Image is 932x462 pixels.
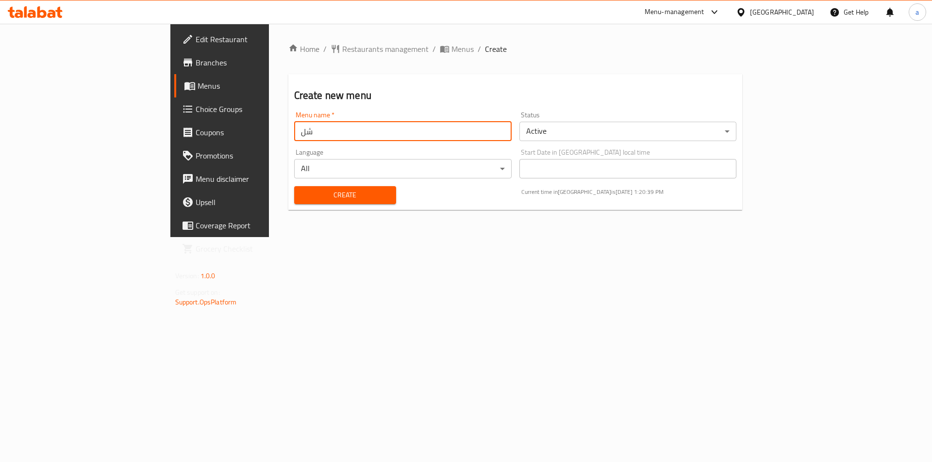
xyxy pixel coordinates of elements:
[294,122,512,141] input: Please enter Menu name
[174,74,326,97] a: Menus
[196,33,318,45] span: Edit Restaurant
[175,296,237,308] a: Support.OpsPlatform
[915,7,919,17] span: a
[196,173,318,185] span: Menu disclaimer
[174,167,326,191] a: Menu disclaimer
[478,43,481,55] li: /
[451,43,474,55] span: Menus
[196,103,318,115] span: Choice Groups
[174,97,326,121] a: Choice Groups
[174,191,326,214] a: Upsell
[196,196,318,208] span: Upsell
[198,80,318,92] span: Menus
[174,237,326,260] a: Grocery Checklist
[519,122,737,141] div: Active
[196,127,318,138] span: Coupons
[174,121,326,144] a: Coupons
[440,43,474,55] a: Menus
[288,43,743,55] nav: breadcrumb
[521,188,737,196] p: Current time in [GEOGRAPHIC_DATA] is [DATE] 1:20:39 PM
[342,43,429,55] span: Restaurants management
[750,7,814,17] div: [GEOGRAPHIC_DATA]
[174,51,326,74] a: Branches
[175,286,220,299] span: Get support on:
[302,189,388,201] span: Create
[294,186,396,204] button: Create
[196,220,318,231] span: Coverage Report
[196,150,318,161] span: Promotions
[433,43,436,55] li: /
[174,28,326,51] a: Edit Restaurant
[645,6,704,18] div: Menu-management
[196,243,318,255] span: Grocery Checklist
[294,88,737,103] h2: Create new menu
[331,43,429,55] a: Restaurants management
[174,144,326,167] a: Promotions
[485,43,507,55] span: Create
[174,214,326,237] a: Coverage Report
[175,270,199,282] span: Version:
[294,159,512,178] div: All
[196,57,318,68] span: Branches
[200,270,216,282] span: 1.0.0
